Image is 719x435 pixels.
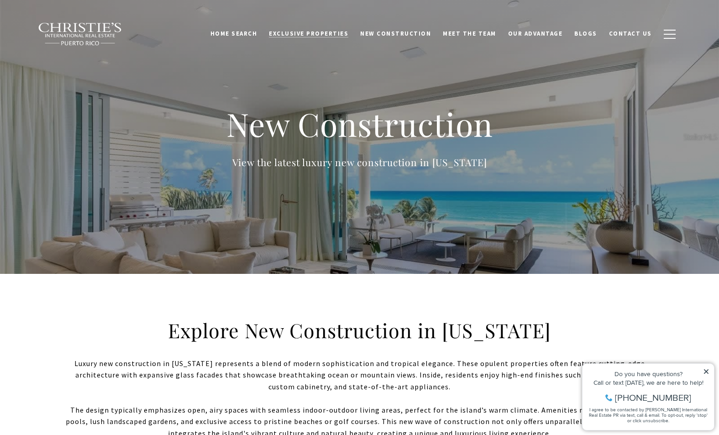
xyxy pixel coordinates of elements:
span: Blogs [574,30,597,37]
p: Luxury new construction in [US_STATE] represents a blend of modern sophistication and tropical el... [63,358,656,393]
span: Our Advantage [508,30,563,37]
a: Blogs [568,25,603,42]
div: Call or text [DATE], we are here to help! [10,29,132,36]
h2: Explore New Construction in [US_STATE] [163,318,556,343]
span: Contact Us [609,30,652,37]
span: I agree to be contacted by [PERSON_NAME] International Real Estate PR via text, call & email. To ... [11,56,130,73]
span: [PHONE_NUMBER] [37,43,114,52]
a: Exclusive Properties [263,25,354,42]
div: Do you have questions? [10,21,132,27]
h1: New Construction [177,104,542,144]
img: Christie's International Real Estate black text logo [38,22,123,46]
button: button [658,21,682,47]
a: Our Advantage [502,25,569,42]
p: View the latest luxury new construction in [US_STATE] [177,155,542,170]
span: Exclusive Properties [269,30,348,37]
a: Home Search [205,25,263,42]
span: New Construction [360,30,431,37]
a: Meet the Team [437,25,502,42]
a: New Construction [354,25,437,42]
